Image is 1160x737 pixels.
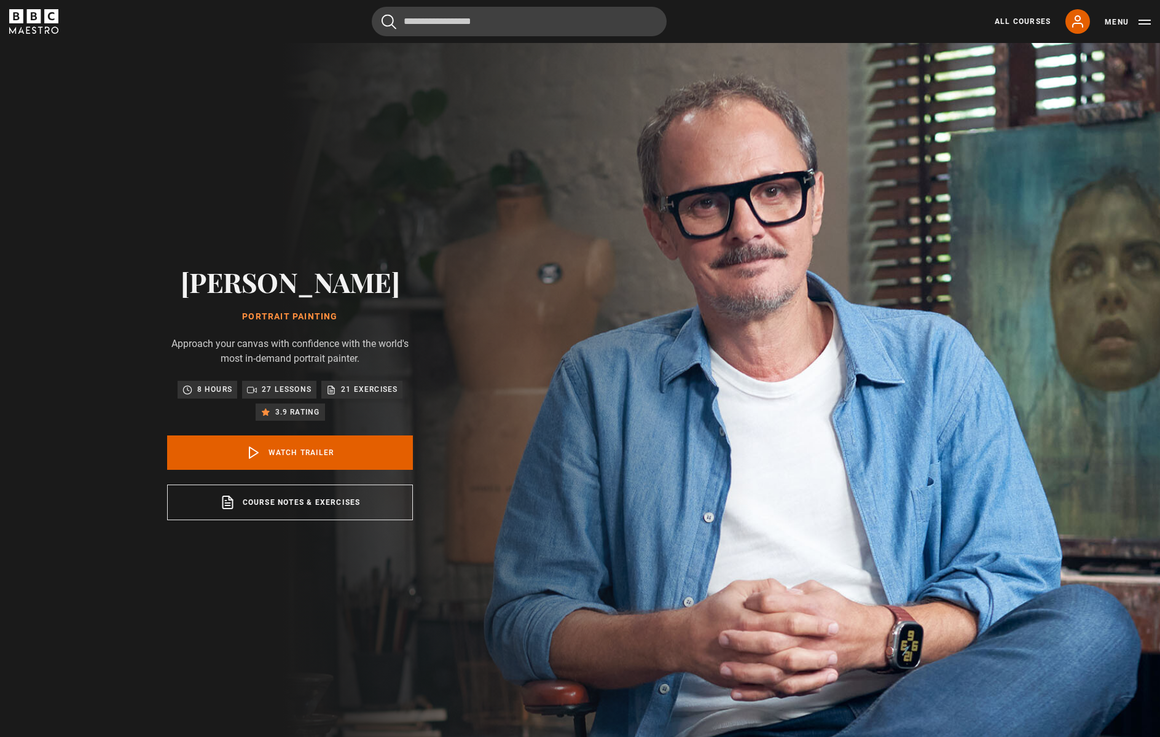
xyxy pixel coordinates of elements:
[167,337,413,366] p: Approach your canvas with confidence with the world's most in-demand portrait painter.
[262,383,312,396] p: 27 lessons
[341,383,398,396] p: 21 exercises
[275,406,320,418] p: 3.9 rating
[1105,16,1151,28] button: Toggle navigation
[167,312,413,322] h1: Portrait Painting
[167,485,413,520] a: Course notes & exercises
[382,14,396,29] button: Submit the search query
[197,383,232,396] p: 8 hours
[167,266,413,297] h2: [PERSON_NAME]
[372,7,667,36] input: Search
[995,16,1051,27] a: All Courses
[9,9,58,34] svg: BBC Maestro
[167,435,413,470] a: Watch Trailer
